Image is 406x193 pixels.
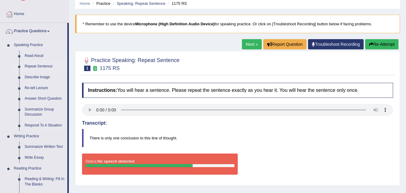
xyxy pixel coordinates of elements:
[82,120,393,126] h4: Transcript:
[22,51,67,61] a: Read Aloud
[365,39,398,49] button: Re-Attempt
[82,129,393,147] blockquote: There is only one conclusion to this line of thought.
[242,39,262,49] a: Next »
[117,1,165,6] a: Speaking: Repeat Sentence
[82,56,179,71] h2: Practice Speaking: Repeat Sentence
[22,93,67,104] a: Answer Short Question
[263,39,307,49] button: Report Question
[22,174,67,190] a: Reading & Writing: Fill In The Blanks
[92,66,98,71] small: Exam occurring question
[0,6,69,21] a: Home
[22,83,67,94] a: Re-tell Lecture
[22,152,67,163] a: Write Essay
[84,66,90,71] span: 1
[88,88,117,93] b: Instructions:
[82,154,238,175] div: Status:
[22,104,67,120] a: Summarize Group Discussion
[100,65,120,71] small: 1175 RS
[308,39,364,49] a: Troubleshoot Recording
[22,72,67,83] a: Describe Image
[97,159,134,163] strong: No speech detected
[82,83,393,98] h4: You will hear a sentence. Please repeat the sentence exactly as you hear it. You will hear the se...
[166,1,187,6] li: 1175 RS
[11,163,67,174] a: Reading Practice
[22,120,67,131] a: Respond To A Situation
[0,23,67,38] a: Practice Questions
[135,22,215,26] b: Microphone (High Definition Audio Device)
[22,142,67,152] a: Summarize Written Text
[11,131,67,142] a: Writing Practice
[80,1,90,6] a: Home
[75,15,400,33] blockquote: * Remember to use the device for speaking practice. Or click on [Troubleshoot Recording] button b...
[22,61,67,72] a: Repeat Sentence
[11,40,67,51] a: Speaking Practice
[91,1,110,6] li: Practice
